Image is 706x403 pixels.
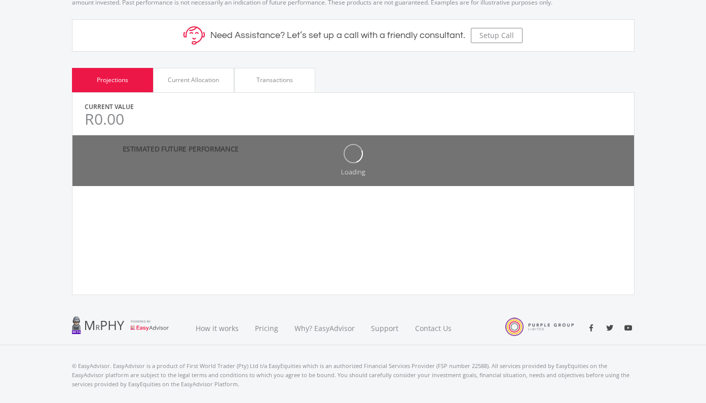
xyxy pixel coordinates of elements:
div: Current Allocation [168,76,219,85]
h5: Need Assistance? Let’s set up a call with a friendly consultant. [210,30,465,41]
div: Transactions [256,76,293,85]
a: Contact Us [407,311,461,345]
label: Current Value [85,102,134,112]
a: Support [363,311,407,345]
div: Projections [97,76,128,85]
div: Loading [341,167,365,177]
a: Pricing [247,311,286,345]
div: R0.00 [85,112,134,127]
img: oval.svg [344,144,363,163]
button: Setup Call [471,28,523,43]
a: Why? EasyAdvisor [286,311,363,345]
p: © EasyAdvisor. EasyAdvisor is a product of First World Trader (Pty) Ltd t/a EasyEquities which is... [72,361,635,389]
a: How it works [188,311,247,345]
